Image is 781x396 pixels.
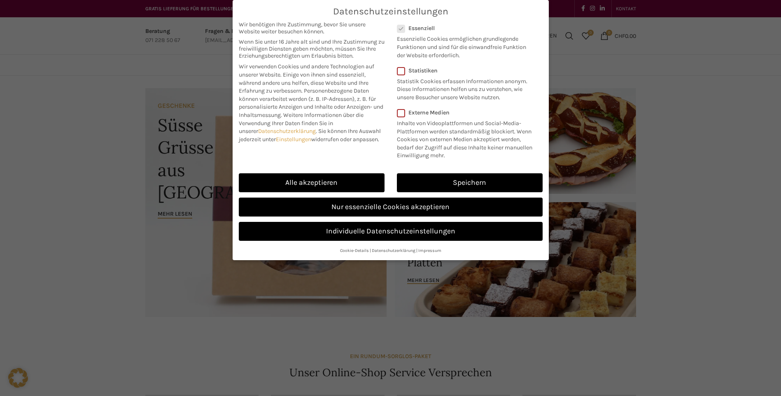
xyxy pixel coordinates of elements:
[397,116,537,160] p: Inhalte von Videoplattformen und Social-Media-Plattformen werden standardmäßig blockiert. Wenn Co...
[397,67,532,74] label: Statistiken
[397,25,532,32] label: Essenziell
[397,173,543,192] a: Speichern
[239,38,385,59] span: Wenn Sie unter 16 Jahre alt sind und Ihre Zustimmung zu freiwilligen Diensten geben möchten, müss...
[258,128,316,135] a: Datenschutzerklärung
[276,136,311,143] a: Einstellungen
[239,222,543,241] a: Individuelle Datenschutzeinstellungen
[239,128,381,143] span: Sie können Ihre Auswahl jederzeit unter widerrufen oder anpassen.
[397,109,537,116] label: Externe Medien
[239,87,383,119] span: Personenbezogene Daten können verarbeitet werden (z. B. IP-Adressen), z. B. für personalisierte A...
[239,21,385,35] span: Wir benötigen Ihre Zustimmung, bevor Sie unsere Website weiter besuchen können.
[418,248,441,253] a: Impressum
[239,63,374,94] span: Wir verwenden Cookies und andere Technologien auf unserer Website. Einige von ihnen sind essenzie...
[372,248,415,253] a: Datenschutzerklärung
[340,248,369,253] a: Cookie-Details
[239,198,543,217] a: Nur essenzielle Cookies akzeptieren
[239,112,364,135] span: Weitere Informationen über die Verwendung Ihrer Daten finden Sie in unserer .
[239,173,385,192] a: Alle akzeptieren
[397,74,532,102] p: Statistik Cookies erfassen Informationen anonym. Diese Informationen helfen uns zu verstehen, wie...
[333,6,448,17] span: Datenschutzeinstellungen
[397,32,532,59] p: Essenzielle Cookies ermöglichen grundlegende Funktionen und sind für die einwandfreie Funktion de...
